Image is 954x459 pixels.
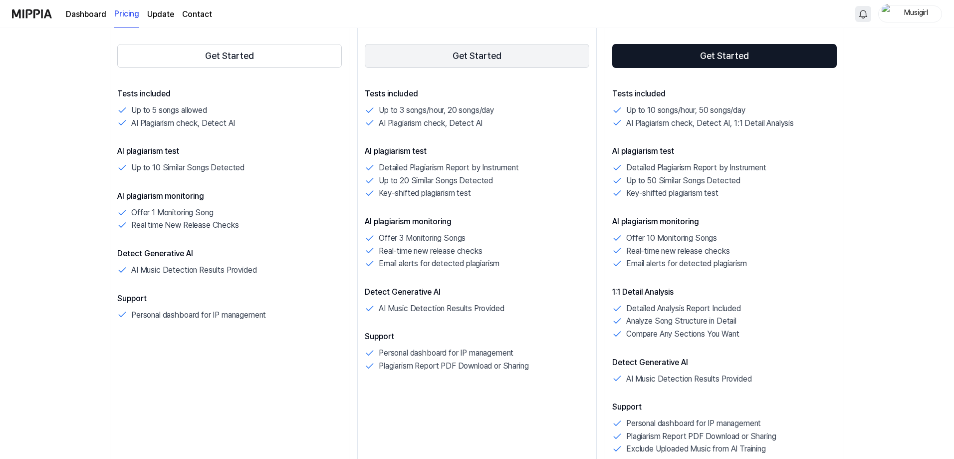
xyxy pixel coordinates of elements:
p: Support [117,293,342,305]
p: AI plagiarism monitoring [365,216,589,228]
p: Support [612,401,837,413]
p: AI Music Detection Results Provided [626,373,751,386]
p: Support [365,331,589,343]
a: Pricing [114,0,139,28]
a: Get Started [365,42,589,70]
p: Up to 50 Similar Songs Detected [626,174,740,187]
div: Musigirl [897,8,936,19]
p: Detect Generative AI [117,248,342,260]
p: Up to 20 Similar Songs Detected [379,174,493,187]
p: AI plagiarism monitoring [117,190,342,202]
button: Get Started [117,44,342,68]
p: Email alerts for detected plagiarism [626,257,747,270]
p: AI plagiarism monitoring [612,216,837,228]
p: Offer 10 Monitoring Songs [626,232,717,245]
p: Tests included [365,88,589,100]
p: Personal dashboard for IP management [626,417,761,430]
p: Up to 3 songs/hour, 20 songs/day [379,104,494,117]
p: Up to 10 Similar Songs Detected [131,161,244,174]
p: Detailed Analysis Report Included [626,302,741,315]
p: Detailed Plagiarism Report by Instrument [626,161,766,174]
p: AI Plagiarism check, Detect AI [379,117,482,130]
p: AI plagiarism test [365,145,589,157]
p: Real time New Release Checks [131,219,239,232]
p: Key-shifted plagiarism test [379,187,471,200]
p: Exclude Uploaded Music from AI Training [626,443,766,456]
img: 알림 [857,8,869,20]
p: AI Music Detection Results Provided [131,264,256,277]
p: Personal dashboard for IP management [379,347,513,360]
button: Get Started [612,44,837,68]
a: Get Started [117,42,342,70]
p: Plagiarism Report PDF Download or Sharing [626,430,776,443]
p: AI Plagiarism check, Detect AI, 1:1 Detail Analysis [626,117,794,130]
p: AI plagiarism test [612,145,837,157]
p: Detailed Plagiarism Report by Instrument [379,161,519,174]
p: Compare Any Sections You Want [626,328,739,341]
p: Analyze Song Structure in Detail [626,315,736,328]
p: Detect Generative AI [365,286,589,298]
a: Contact [182,8,212,20]
p: Up to 5 songs allowed [131,104,207,117]
p: Real-time new release checks [379,245,482,258]
button: profileMusigirl [878,5,942,22]
p: Plagiarism Report PDF Download or Sharing [379,360,528,373]
p: AI Music Detection Results Provided [379,302,504,315]
p: Tests included [612,88,837,100]
p: Email alerts for detected plagiarism [379,257,499,270]
p: 1:1 Detail Analysis [612,286,837,298]
a: Update [147,8,174,20]
img: profile [882,4,894,24]
a: Dashboard [66,8,106,20]
p: Key-shifted plagiarism test [626,187,718,200]
p: Tests included [117,88,342,100]
p: Up to 10 songs/hour, 50 songs/day [626,104,745,117]
p: Offer 1 Monitoring Song [131,206,213,219]
a: Get Started [612,42,837,70]
p: Offer 3 Monitoring Songs [379,232,466,245]
p: Personal dashboard for IP management [131,309,266,322]
p: AI Plagiarism check, Detect AI [131,117,235,130]
p: Real-time new release checks [626,245,730,258]
p: Detect Generative AI [612,357,837,369]
p: AI plagiarism test [117,145,342,157]
button: Get Started [365,44,589,68]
